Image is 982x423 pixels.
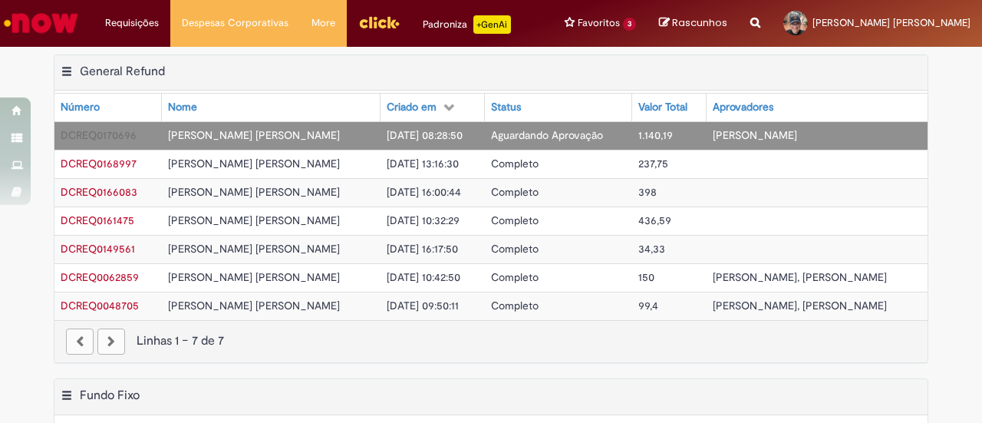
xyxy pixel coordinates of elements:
[61,128,137,142] span: DCREQ0170696
[623,18,636,31] span: 3
[61,157,137,170] a: Abrir Registro: DCREQ0168997
[713,270,887,284] span: [PERSON_NAME], [PERSON_NAME]
[713,299,887,312] span: [PERSON_NAME], [PERSON_NAME]
[61,100,100,115] div: Número
[659,16,727,31] a: Rascunhos
[66,332,916,350] div: Linhas 1 − 7 de 7
[387,213,460,227] span: [DATE] 10:32:29
[638,100,687,115] div: Valor Total
[491,157,539,170] span: Completo
[812,16,970,29] span: [PERSON_NAME] [PERSON_NAME]
[578,15,620,31] span: Favoritos
[61,388,73,408] button: Fundo Fixo Menu de contexto
[638,128,673,142] span: 1.140,19
[473,15,511,34] p: +GenAi
[61,299,139,312] span: DCREQ0048705
[2,8,81,38] img: ServiceNow
[491,213,539,227] span: Completo
[491,242,539,256] span: Completo
[387,299,459,312] span: [DATE] 09:50:11
[168,157,340,170] span: [PERSON_NAME] [PERSON_NAME]
[491,299,539,312] span: Completo
[61,64,73,84] button: General Refund Menu de contexto
[311,15,335,31] span: More
[61,270,139,284] span: DCREQ0062859
[61,157,137,170] span: DCREQ0168997
[713,128,797,142] span: [PERSON_NAME]
[387,157,459,170] span: [DATE] 13:16:30
[387,128,463,142] span: [DATE] 08:28:50
[61,299,139,312] a: Abrir Registro: DCREQ0048705
[61,242,135,256] span: DCREQ0149561
[387,270,460,284] span: [DATE] 10:42:50
[168,100,197,115] div: Nome
[713,100,773,115] div: Aprovadores
[80,388,140,403] h2: Fundo Fixo
[423,15,511,34] div: Padroniza
[168,213,340,227] span: [PERSON_NAME] [PERSON_NAME]
[61,213,134,227] span: DCREQ0161475
[387,100,437,115] div: Criado em
[168,270,340,284] span: [PERSON_NAME] [PERSON_NAME]
[54,320,928,362] nav: paginação
[168,128,340,142] span: [PERSON_NAME] [PERSON_NAME]
[61,185,137,199] span: DCREQ0166083
[168,185,340,199] span: [PERSON_NAME] [PERSON_NAME]
[491,185,539,199] span: Completo
[61,270,139,284] a: Abrir Registro: DCREQ0062859
[638,157,668,170] span: 237,75
[387,185,461,199] span: [DATE] 16:00:44
[638,270,654,284] span: 150
[61,213,134,227] a: Abrir Registro: DCREQ0161475
[638,242,665,256] span: 34,33
[61,128,137,142] a: Abrir Registro: DCREQ0170696
[672,15,727,30] span: Rascunhos
[491,270,539,284] span: Completo
[638,185,657,199] span: 398
[638,213,671,227] span: 436,59
[387,242,458,256] span: [DATE] 16:17:50
[168,299,340,312] span: [PERSON_NAME] [PERSON_NAME]
[80,64,165,79] h2: General Refund
[182,15,288,31] span: Despesas Corporativas
[638,299,658,312] span: 99,4
[61,242,135,256] a: Abrir Registro: DCREQ0149561
[168,242,340,256] span: [PERSON_NAME] [PERSON_NAME]
[105,15,159,31] span: Requisições
[61,185,137,199] a: Abrir Registro: DCREQ0166083
[491,128,603,142] span: Aguardando Aprovação
[358,11,400,34] img: click_logo_yellow_360x200.png
[491,100,521,115] div: Status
